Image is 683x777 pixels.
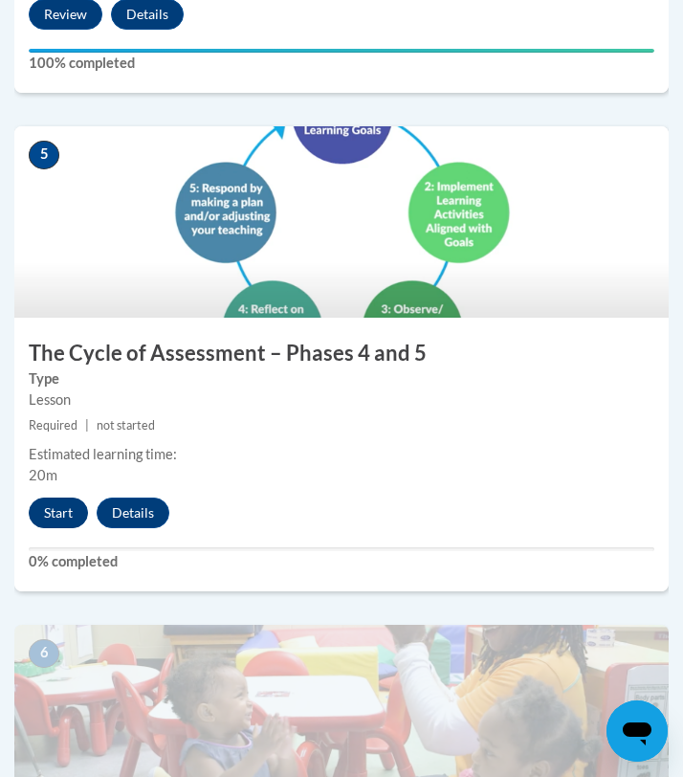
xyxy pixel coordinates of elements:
[29,49,654,53] div: Your progress
[29,418,77,433] span: Required
[606,700,668,762] iframe: Button to launch messaging window
[29,467,57,483] span: 20m
[29,551,654,572] label: 0% completed
[85,418,89,433] span: |
[29,141,59,169] span: 5
[14,339,669,368] h3: The Cycle of Assessment – Phases 4 and 5
[29,639,59,668] span: 6
[29,368,654,389] label: Type
[29,53,654,74] label: 100% completed
[97,498,169,528] button: Details
[29,498,88,528] button: Start
[29,444,654,465] div: Estimated learning time:
[97,418,155,433] span: not started
[29,389,654,411] div: Lesson
[14,126,669,318] img: Course Image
